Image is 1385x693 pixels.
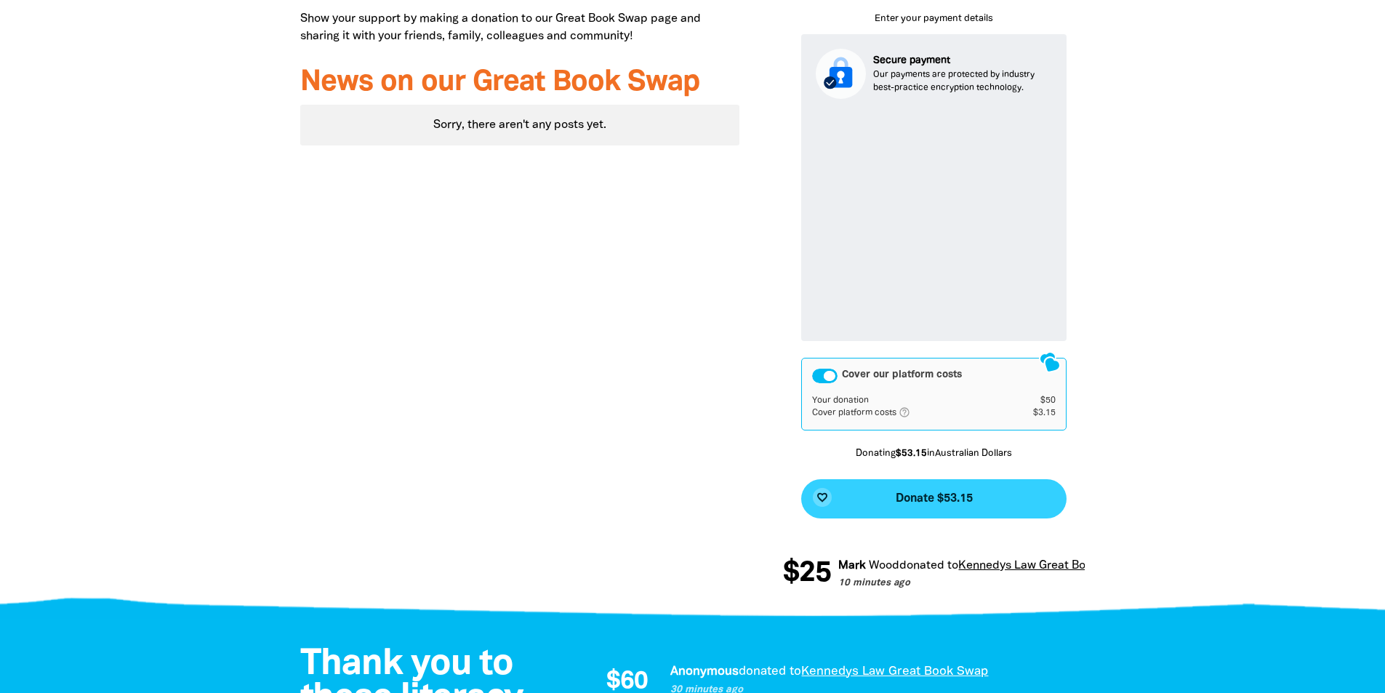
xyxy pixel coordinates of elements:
[873,53,1052,68] p: Secure payment
[1011,406,1056,420] td: $3.15
[899,406,922,418] i: help_outlined
[838,577,1131,591] p: 10 minutes ago
[812,395,1011,406] td: Your donation
[873,68,1052,95] p: Our payments are protected by industry best-practice encryption technology.
[801,447,1067,462] p: Donating in Australian Dollars
[739,666,801,677] span: donated to
[670,666,739,677] em: Anonymous
[838,561,866,571] em: Mark
[801,12,1067,27] p: Enter your payment details
[300,105,740,145] div: Paginated content
[812,406,1011,420] td: Cover platform costs
[783,550,1085,597] div: Donation stream
[783,559,831,588] span: $25
[958,561,1131,571] a: Kennedys Law Great Book Swap
[801,479,1067,518] button: favorite_borderDonate $53.15
[816,492,828,503] i: favorite_border
[813,111,1055,330] iframe: Secure payment input frame
[300,105,740,145] div: Sorry, there aren't any posts yet.
[1011,395,1056,406] td: $50
[869,561,899,571] em: Wood
[896,493,973,505] span: Donate $53.15
[899,561,958,571] span: donated to
[896,449,927,458] b: $53.15
[300,67,740,99] h3: News on our Great Book Swap
[801,666,988,677] a: Kennedys Law Great Book Swap
[812,369,838,383] button: Cover our platform costs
